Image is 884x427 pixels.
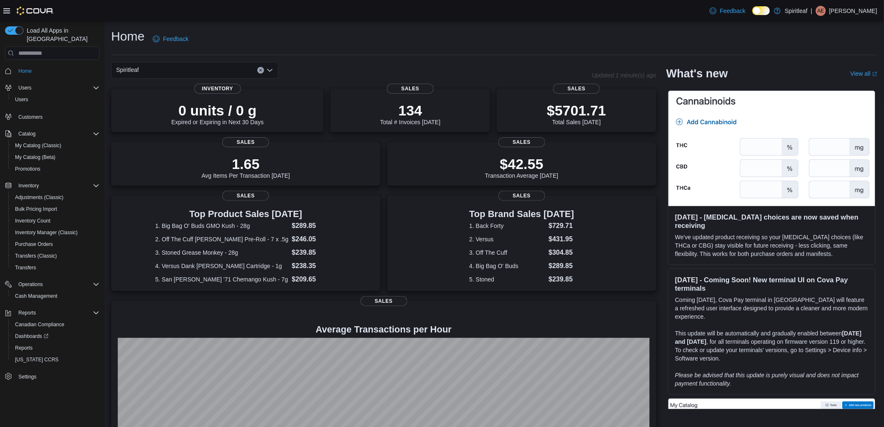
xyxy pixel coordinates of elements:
span: Settings [18,373,36,380]
a: Settings [15,372,40,382]
span: Cash Management [12,291,99,301]
a: Home [15,66,35,76]
div: Andrew E [816,6,826,16]
span: My Catalog (Beta) [15,154,56,161]
dd: $729.71 [549,221,574,231]
dt: 5. Stoned [469,275,545,284]
button: Transfers [8,262,103,274]
span: Sales [387,84,434,94]
a: My Catalog (Beta) [12,152,59,162]
a: Purchase Orders [12,239,56,249]
a: Cash Management [12,291,61,301]
button: Promotions [8,163,103,175]
h1: Home [111,28,145,45]
a: Dashboards [12,331,52,341]
span: Operations [15,279,99,289]
span: Sales [498,137,545,147]
a: Dashboards [8,330,103,342]
span: Bulk Pricing Import [12,204,99,214]
span: Users [15,96,28,103]
a: [US_STATE] CCRS [12,355,62,365]
span: Spiritleaf [116,65,139,75]
button: Reports [15,308,39,318]
dt: 5. San [PERSON_NAME] '71 Chemango Kush - 7g [155,275,289,284]
span: Reports [15,345,33,351]
button: My Catalog (Classic) [8,140,103,151]
span: Reports [12,343,99,353]
span: Transfers (Classic) [12,251,99,261]
button: Transfers (Classic) [8,250,103,262]
span: Dashboards [15,333,48,340]
dt: 1. Big Bag O' Buds GMO Kush - 28g [155,222,289,230]
p: 0 units / 0 g [171,102,264,119]
span: Sales [222,191,269,201]
p: This update will be automatically and gradually enabled between , for all terminals operating on ... [675,329,869,363]
a: My Catalog (Classic) [12,141,65,151]
span: Reports [18,309,36,316]
span: Feedback [163,35,188,43]
button: Purchase Orders [8,238,103,250]
span: Inventory [18,182,39,189]
p: 134 [380,102,440,119]
h3: Top Product Sales [DATE] [155,209,336,219]
span: Washington CCRS [12,355,99,365]
span: [US_STATE] CCRS [15,356,58,363]
button: Cash Management [8,290,103,302]
div: Transaction Average [DATE] [485,156,559,179]
input: Dark Mode [752,6,770,15]
p: Spiritleaf [785,6,808,16]
button: Open list of options [267,67,273,74]
span: Bulk Pricing Import [15,206,57,212]
button: [US_STATE] CCRS [8,354,103,366]
button: Catalog [15,129,39,139]
dt: 3. Stoned Grease Monkey - 28g [155,248,289,257]
button: Operations [15,279,46,289]
span: Transfers (Classic) [15,253,57,259]
dd: $238.35 [292,261,336,271]
dd: $239.85 [292,248,336,258]
button: Users [8,94,103,105]
span: Home [18,68,32,74]
div: Avg Items Per Transaction [DATE] [201,156,290,179]
p: 1.65 [201,156,290,172]
a: Adjustments (Classic) [12,192,67,202]
span: Adjustments (Classic) [12,192,99,202]
a: Customers [15,112,46,122]
a: Users [12,95,31,105]
span: Feedback [720,7,745,15]
span: Operations [18,281,43,288]
div: Total Sales [DATE] [547,102,606,125]
button: Inventory [15,181,42,191]
button: Clear input [257,67,264,74]
a: Bulk Pricing Import [12,204,61,214]
p: Coming [DATE], Cova Pay terminal in [GEOGRAPHIC_DATA] will feature a refreshed user interface des... [675,296,869,321]
span: Reports [15,308,99,318]
span: Adjustments (Classic) [15,194,64,201]
span: Inventory [15,181,99,191]
button: Bulk Pricing Import [8,203,103,215]
a: Transfers [12,263,39,273]
span: Transfers [12,263,99,273]
span: Sales [498,191,545,201]
h3: [DATE] - Coming Soon! New terminal UI on Cova Pay terminals [675,276,869,292]
h3: [DATE] - [MEDICAL_DATA] choices are now saved when receiving [675,213,869,230]
span: Inventory Manager (Classic) [12,228,99,238]
span: Canadian Compliance [15,321,64,328]
span: Purchase Orders [15,241,53,248]
span: Home [15,66,99,76]
button: Reports [8,342,103,354]
span: Dashboards [12,331,99,341]
dt: 3. Off The Cuff [469,248,545,257]
span: Promotions [12,164,99,174]
svg: External link [872,72,877,77]
button: Users [2,82,103,94]
dd: $431.95 [549,234,574,244]
span: Sales [361,296,407,306]
span: Users [18,84,31,91]
span: Inventory Count [15,217,51,224]
dt: 1. Back Forty [469,222,545,230]
span: Inventory [194,84,241,94]
dt: 2. Versus [469,235,545,243]
dt: 4. Big Bag O' Buds [469,262,545,270]
a: Feedback [150,31,192,47]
